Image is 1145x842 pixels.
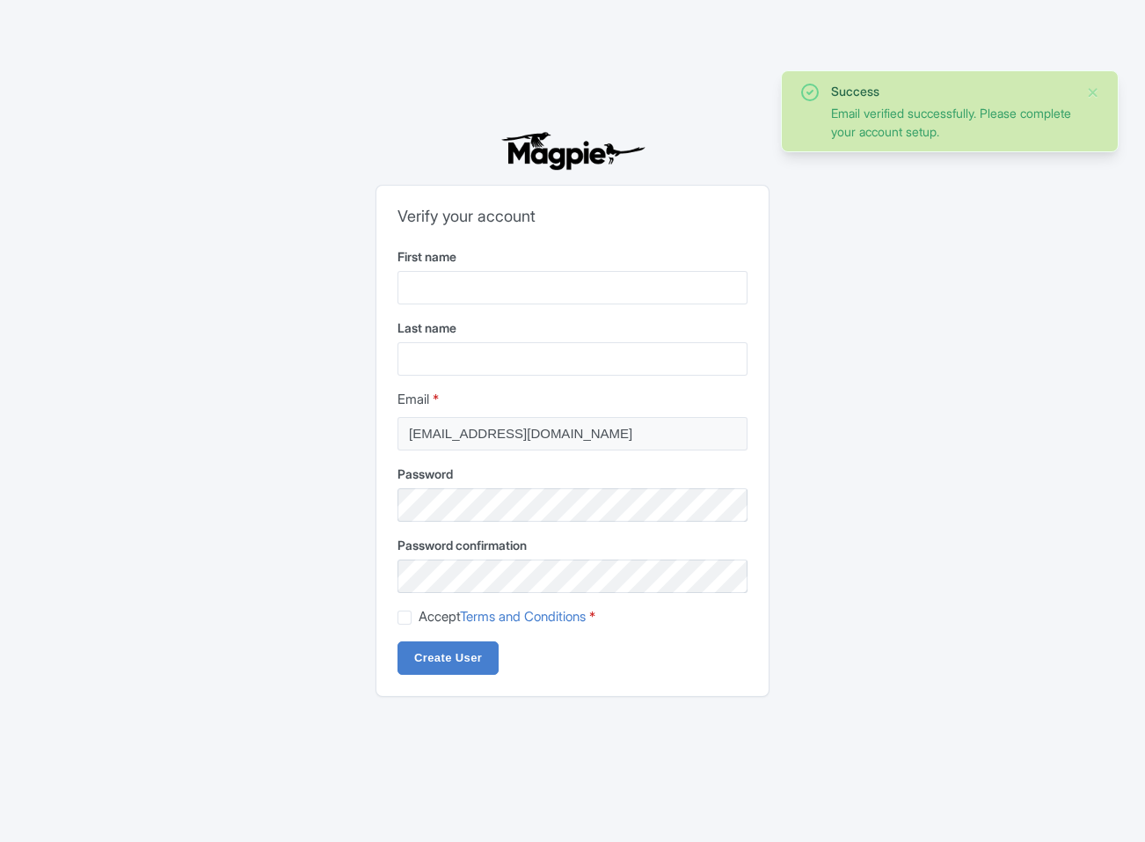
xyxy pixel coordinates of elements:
div: Email verified successfully. Please complete your account setup. [831,104,1072,141]
h2: Verify your account [397,207,748,226]
button: Close [1086,82,1100,103]
span: Email [397,391,429,407]
span: First name [397,249,456,264]
input: Create User [397,641,499,675]
span: Password [397,466,453,481]
span: Accept [419,608,586,625]
span: Password confirmation [397,538,527,553]
a: Terms and Conditions [460,608,586,625]
img: logo-ab69f6fb50320c5b225c76a69d11143b.png [498,131,647,171]
div: Success [831,82,1072,100]
span: Last name [397,320,456,335]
